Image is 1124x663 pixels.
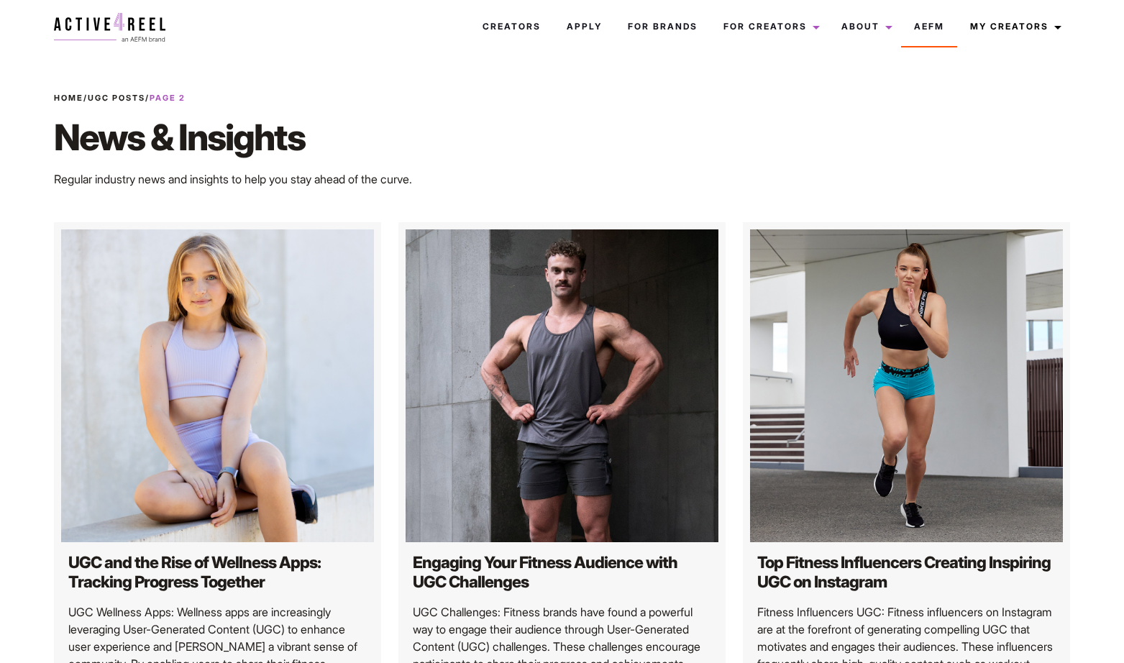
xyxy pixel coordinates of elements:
h1: News & Insights [54,116,726,159]
a: Creators [470,7,554,46]
h2: Top Fitness Influencers Creating Inspiring UGC on Instagram [757,553,1056,592]
strong: Page 2 [150,93,186,103]
h2: Engaging Your Fitness Audience with UGC Challenges [413,553,711,592]
a: About [828,7,901,46]
a: AEFM [901,7,957,46]
h2: UGC and the Rise of Wellness Apps: Tracking Progress Together [68,553,367,592]
span: / / [54,92,186,104]
a: Apply [554,7,615,46]
a: UGC Posts [88,93,145,103]
a: My Creators [957,7,1070,46]
img: a4r-logo.svg [54,13,165,42]
a: Home [54,93,83,103]
a: For Creators [711,7,828,46]
a: For Brands [615,7,711,46]
p: Regular industry news and insights to help you stay ahead of the curve. [54,170,726,188]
